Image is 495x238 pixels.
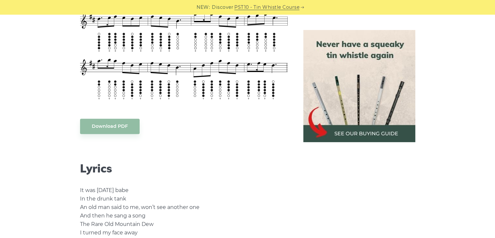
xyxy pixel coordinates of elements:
a: Download PDF [80,119,140,134]
a: PST10 - Tin Whistle Course [234,4,299,11]
h2: Lyrics [80,162,288,175]
img: tin whistle buying guide [303,30,415,142]
span: NEW: [197,4,210,11]
span: Discover [212,4,233,11]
